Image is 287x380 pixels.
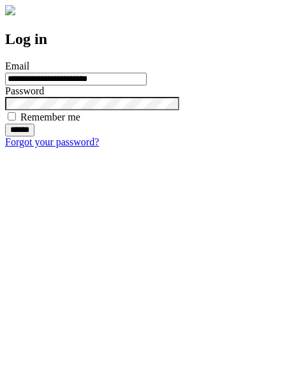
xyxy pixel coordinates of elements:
[5,61,29,71] label: Email
[5,5,15,15] img: logo-4e3dc11c47720685a147b03b5a06dd966a58ff35d612b21f08c02c0306f2b779.png
[20,112,80,122] label: Remember me
[5,31,282,48] h2: Log in
[5,136,99,147] a: Forgot your password?
[5,85,44,96] label: Password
